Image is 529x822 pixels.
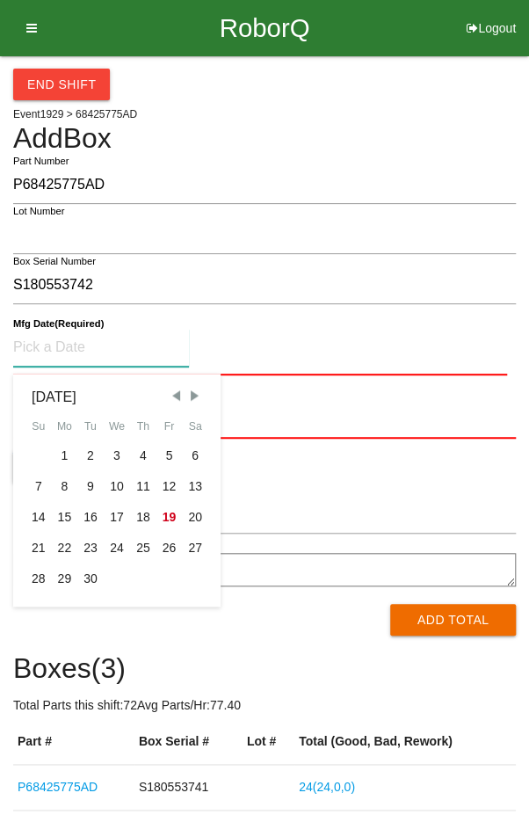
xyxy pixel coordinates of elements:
h4: Boxes ( 3 ) [13,653,516,684]
abbr: Tuesday [84,420,97,433]
th: Total (Good, Bad, Rework) [294,719,516,765]
div: Sat Sep 27 2025 [182,533,208,564]
a: 24(24,0,0) [299,780,355,794]
div: Wed Sep 24 2025 [104,533,130,564]
b: Mfg Date (Required) [13,318,104,330]
abbr: Sunday [32,420,45,433]
div: Wed Sep 17 2025 [104,502,130,533]
div: Tue Sep 23 2025 [77,533,104,564]
div: Tue Sep 30 2025 [77,564,104,594]
abbr: Friday [164,420,175,433]
label: Lot Number [13,204,65,219]
h4: Add Box [13,123,516,154]
div: Mon Sep 29 2025 [52,564,78,594]
input: Required [13,266,516,304]
div: Sat Sep 20 2025 [182,502,208,533]
button: End Shift [13,69,110,100]
div: Fri Sep 12 2025 [156,471,183,502]
div: Thu Sep 18 2025 [130,502,156,533]
abbr: Saturday [189,420,202,433]
th: Lot # [243,719,294,765]
th: Part # [13,719,134,765]
div: Thu Sep 04 2025 [130,440,156,471]
div: [DATE] [32,386,202,407]
span: Event 1929 > 68425775AD [13,108,137,120]
div: Thu Sep 25 2025 [130,533,156,564]
th: Box Serial # [134,719,243,765]
a: P68425775AD [18,780,98,794]
abbr: Wednesday [109,420,125,433]
div: Fri Sep 05 2025 [156,440,183,471]
div: Thu Sep 11 2025 [130,471,156,502]
div: Mon Sep 01 2025 [52,440,78,471]
div: Sun Sep 14 2025 [25,502,52,533]
div: Sun Sep 07 2025 [25,471,52,502]
div: Fri Sep 26 2025 [156,533,183,564]
input: Required [13,400,516,439]
div: Tue Sep 02 2025 [77,440,104,471]
div: Mon Sep 22 2025 [52,533,78,564]
div: Wed Sep 03 2025 [104,440,130,471]
div: Sat Sep 06 2025 [182,440,208,471]
div: Tue Sep 09 2025 [77,471,104,502]
button: Add Total [390,604,516,636]
input: Required [13,166,516,204]
div: Mon Sep 08 2025 [52,471,78,502]
div: Mon Sep 15 2025 [52,502,78,533]
abbr: Monday [57,420,72,433]
span: Next Month [186,388,202,404]
div: Sun Sep 21 2025 [25,533,52,564]
td: S180553741 [134,765,243,811]
label: Part Number [13,154,69,169]
div: Tue Sep 16 2025 [77,502,104,533]
div: Fri Sep 19 2025 [156,502,183,533]
div: Sun Sep 28 2025 [25,564,52,594]
input: Pick a Date [13,329,189,367]
div: Wed Sep 10 2025 [104,471,130,502]
abbr: Thursday [137,420,149,433]
p: Total Parts this shift: 72 Avg Parts/Hr: 77.40 [13,696,516,715]
span: Previous Month [168,388,184,404]
label: Box Serial Number [13,254,96,269]
div: Sat Sep 13 2025 [182,471,208,502]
